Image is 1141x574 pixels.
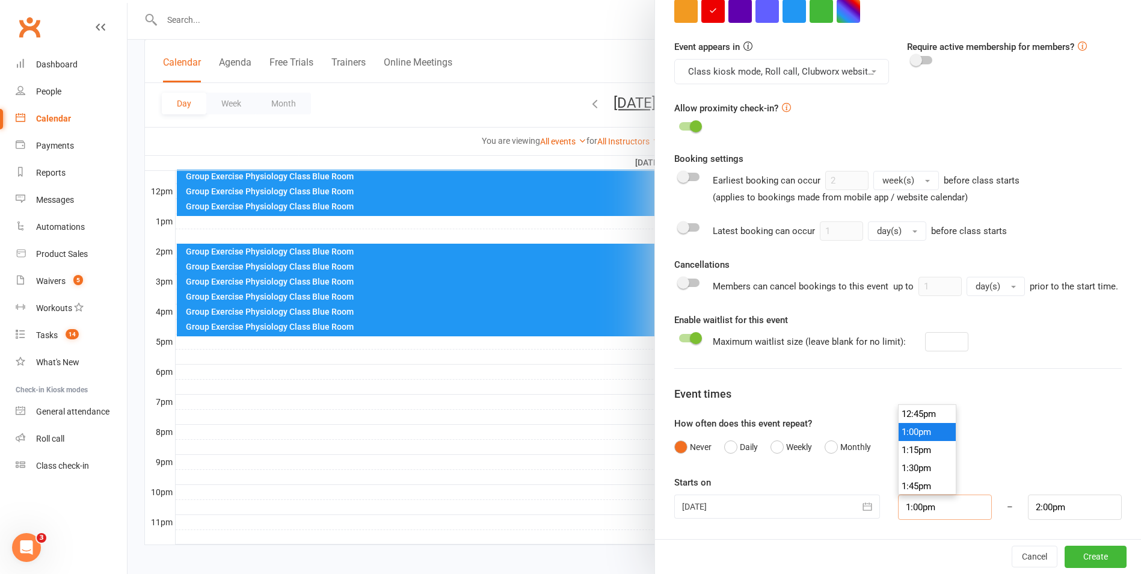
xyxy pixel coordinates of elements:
[899,441,956,459] li: 1:15pm
[976,281,1000,292] span: day(s)
[36,222,85,232] div: Automations
[36,249,88,259] div: Product Sales
[991,495,1029,520] div: –
[66,329,79,339] span: 14
[674,416,812,431] label: How often does this event repeat?
[882,175,914,186] span: week(s)
[36,141,74,150] div: Payments
[16,214,127,241] a: Automations
[16,132,127,159] a: Payments
[73,275,83,285] span: 5
[674,258,730,272] label: Cancellations
[674,436,712,458] button: Never
[36,330,58,340] div: Tasks
[36,434,64,443] div: Roll call
[907,42,1074,52] label: Require active membership for members?
[36,357,79,367] div: What's New
[16,268,127,295] a: Waivers 5
[713,171,1020,205] div: Earliest booking can occur
[868,221,926,241] button: day(s)
[36,114,71,123] div: Calendar
[674,475,711,490] label: Starts on
[16,322,127,349] a: Tasks 14
[873,171,939,190] button: week(s)
[931,226,1007,236] span: before class starts
[37,533,46,543] span: 3
[899,477,956,495] li: 1:45pm
[14,12,45,42] a: Clubworx
[16,78,127,105] a: People
[16,452,127,480] a: Class kiosk mode
[724,436,758,458] button: Daily
[36,168,66,177] div: Reports
[713,221,1007,241] div: Latest booking can occur
[16,105,127,132] a: Calendar
[1065,546,1127,567] button: Create
[16,425,127,452] a: Roll call
[1030,281,1118,292] span: prior to the start time.
[899,459,956,477] li: 1:30pm
[16,295,127,322] a: Workouts
[893,277,1025,296] div: up to
[12,533,41,562] iframe: Intercom live chat
[36,60,78,69] div: Dashboard
[36,276,66,286] div: Waivers
[825,436,871,458] button: Monthly
[16,349,127,376] a: What's New
[36,461,89,471] div: Class check-in
[16,187,127,214] a: Messages
[674,101,778,116] label: Allow proximity check-in?
[877,226,902,236] span: day(s)
[770,436,812,458] button: Weekly
[713,277,1118,296] div: Members can cancel bookings to this event
[16,51,127,78] a: Dashboard
[967,277,1025,296] button: day(s)
[674,40,740,54] label: Event appears in
[674,386,1122,403] div: Event times
[674,152,743,166] label: Booking settings
[36,303,72,313] div: Workouts
[16,159,127,187] a: Reports
[1012,546,1057,567] button: Cancel
[36,87,61,96] div: People
[674,313,788,327] label: Enable waitlist for this event
[713,335,906,349] div: Maximum waitlist size (leave blank for no limit):
[36,195,74,205] div: Messages
[36,407,109,416] div: General attendance
[899,405,956,423] li: 12:45pm
[674,59,889,84] button: Class kiosk mode, Roll call, Clubworx website calendar and Mobile app
[16,241,127,268] a: Product Sales
[16,398,127,425] a: General attendance kiosk mode
[899,423,956,441] li: 1:00pm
